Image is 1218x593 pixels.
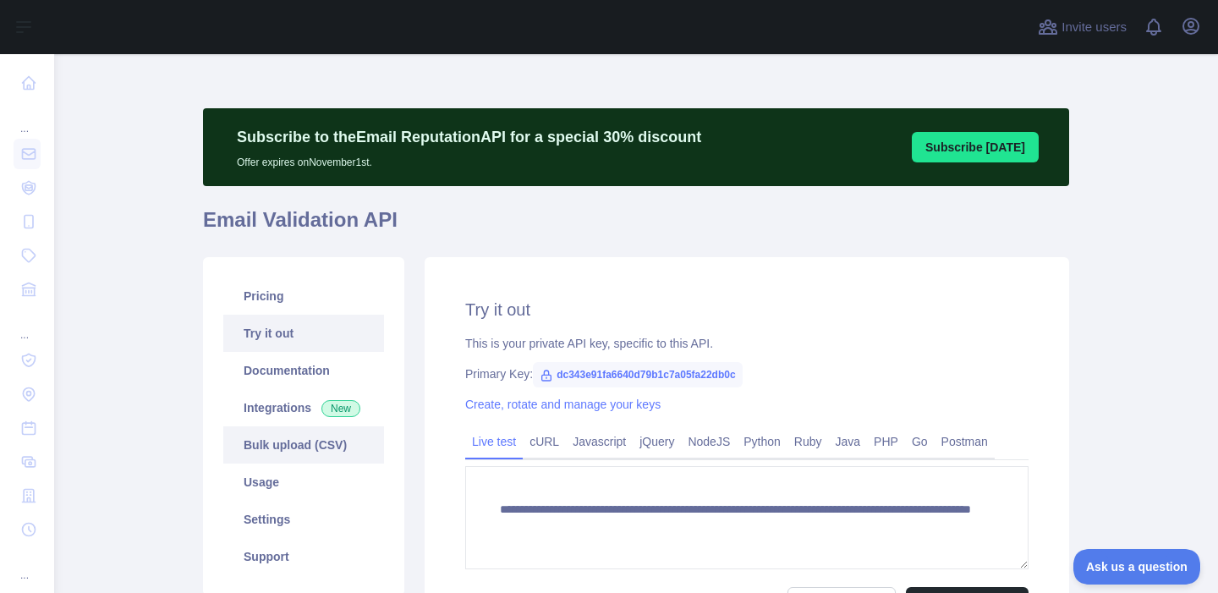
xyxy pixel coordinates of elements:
span: Invite users [1062,18,1127,37]
button: Subscribe [DATE] [912,132,1039,162]
a: Postman [935,428,995,455]
a: Java [829,428,868,455]
a: Javascript [566,428,633,455]
a: Bulk upload (CSV) [223,426,384,464]
a: NodeJS [681,428,737,455]
a: Pricing [223,277,384,315]
p: Subscribe to the Email Reputation API for a special 30 % discount [237,125,701,149]
a: Python [737,428,787,455]
div: This is your private API key, specific to this API. [465,335,1029,352]
a: cURL [523,428,566,455]
a: Create, rotate and manage your keys [465,398,661,411]
span: dc343e91fa6640d79b1c7a05fa22db0c [533,362,743,387]
h2: Try it out [465,298,1029,321]
iframe: Toggle Customer Support [1073,549,1201,585]
a: Live test [465,428,523,455]
div: ... [14,308,41,342]
a: Settings [223,501,384,538]
a: Support [223,538,384,575]
a: Try it out [223,315,384,352]
p: Offer expires on November 1st. [237,149,701,169]
span: New [321,400,360,417]
button: Invite users [1034,14,1130,41]
a: Documentation [223,352,384,389]
a: Integrations New [223,389,384,426]
a: PHP [867,428,905,455]
div: ... [14,102,41,135]
a: Ruby [787,428,829,455]
div: Primary Key: [465,365,1029,382]
h1: Email Validation API [203,206,1069,247]
a: Go [905,428,935,455]
div: ... [14,548,41,582]
a: Usage [223,464,384,501]
a: jQuery [633,428,681,455]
